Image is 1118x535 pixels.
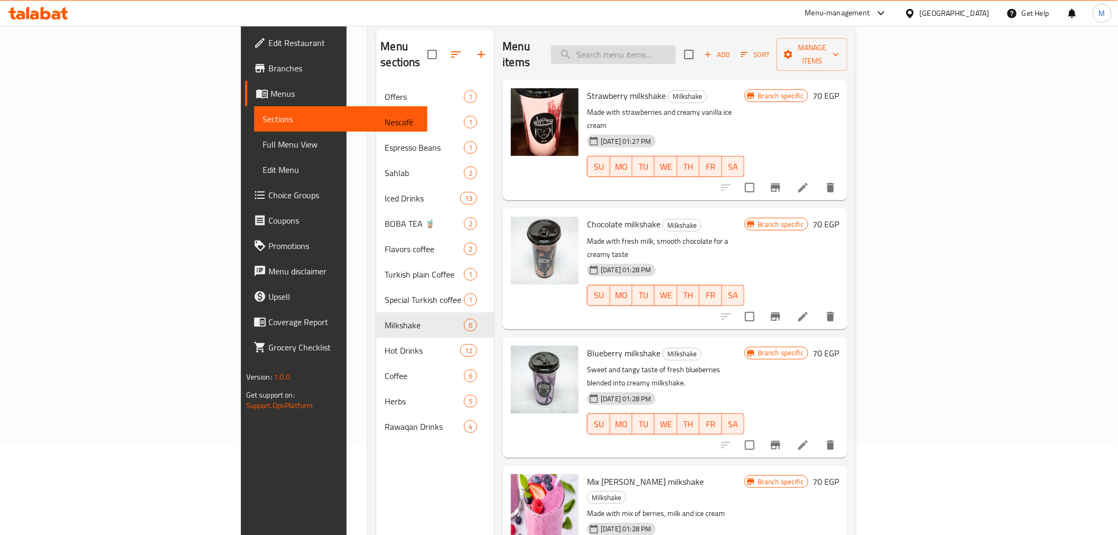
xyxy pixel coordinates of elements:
[464,422,477,432] span: 4
[385,217,464,230] div: BOBA TEA 🧋
[797,181,809,194] a: Edit menu item
[700,413,722,435] button: FR
[502,39,538,70] h2: Menu items
[677,156,700,177] button: TH
[700,47,734,63] button: Add
[511,217,579,284] img: Chocolate milkshake
[655,285,677,306] button: WE
[677,285,700,306] button: TH
[268,62,419,75] span: Branches
[385,90,464,103] span: Offers
[376,363,494,389] div: Coffee6
[268,239,419,252] span: Promotions
[763,432,788,458] button: Branch-specific-item
[245,335,427,360] a: Grocery Checklist
[464,320,477,330] span: 6
[677,413,700,435] button: TH
[376,262,494,287] div: Turkish plain Coffee1
[663,348,701,360] span: Milkshake
[246,370,272,384] span: Version:
[461,193,477,204] span: 13
[777,38,847,71] button: Manage items
[739,434,761,456] span: Select to update
[632,156,655,177] button: TU
[464,295,477,305] span: 1
[464,396,477,407] span: 5
[461,346,477,356] span: 12
[464,117,477,127] span: 1
[587,507,744,520] p: Made with mix of berries, milk and ice cream
[376,312,494,338] div: Milkshake6
[587,216,660,232] span: Chocolate milkshake
[722,156,744,177] button: SA
[659,159,673,174] span: WE
[813,474,839,489] h6: 70 EGP
[668,90,706,103] span: Milkshake
[597,524,655,534] span: [DATE] 01:28 PM
[245,208,427,233] a: Coupons
[464,167,477,179] div: items
[385,141,464,154] span: Espresso Beans
[726,288,740,303] span: SA
[818,304,843,329] button: delete
[464,219,477,229] span: 2
[464,116,477,128] div: items
[678,43,700,66] span: Select section
[700,285,722,306] button: FR
[385,167,464,179] span: Sahlab
[682,159,695,174] span: TH
[376,389,494,414] div: Herbs5
[464,270,477,280] span: 1
[385,395,464,408] div: Herbs
[271,87,419,100] span: Menus
[376,135,494,160] div: Espresso Beans1
[734,47,777,63] span: Sort items
[587,235,744,261] p: Made with fresh milk, smooth chocolate for a creamy taste
[385,268,464,281] span: Turkish plain Coffee
[592,159,605,174] span: SU
[632,285,655,306] button: TU
[511,346,579,413] img: Blueberry milkshake
[385,192,460,205] span: Iced Drinks
[263,163,419,176] span: Edit Menu
[597,265,655,275] span: [DATE] 01:28 PM
[460,192,477,205] div: items
[587,363,744,390] p: Sweet and tangy taste of fresh blueberries blended into creamy milkshake.
[464,268,477,281] div: items
[805,7,870,20] div: Menu-management
[726,417,740,432] span: SA
[245,233,427,259] a: Promotions
[763,175,788,200] button: Branch-specific-item
[376,84,494,109] div: Offers1
[460,344,477,357] div: items
[246,388,295,402] span: Get support on:
[587,285,610,306] button: SU
[385,243,464,255] span: Flavors coffee
[254,132,427,157] a: Full Menu View
[376,80,494,444] nav: Menu sections
[704,288,718,303] span: FR
[610,285,632,306] button: MO
[385,293,464,306] div: Special Turkish coffee
[263,113,419,125] span: Sections
[753,477,808,487] span: Branch specific
[818,175,843,200] button: delete
[385,116,464,128] div: Nescafé
[610,413,632,435] button: MO
[464,370,477,382] div: items
[246,399,313,412] a: Support.OpsPlatform
[741,49,770,61] span: Sort
[655,413,677,435] button: WE
[464,420,477,433] div: items
[274,370,290,384] span: 1.0.0
[659,417,673,432] span: WE
[704,159,718,174] span: FR
[700,156,722,177] button: FR
[464,168,477,178] span: 2
[597,136,655,146] span: [DATE] 01:27 PM
[703,49,731,61] span: Add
